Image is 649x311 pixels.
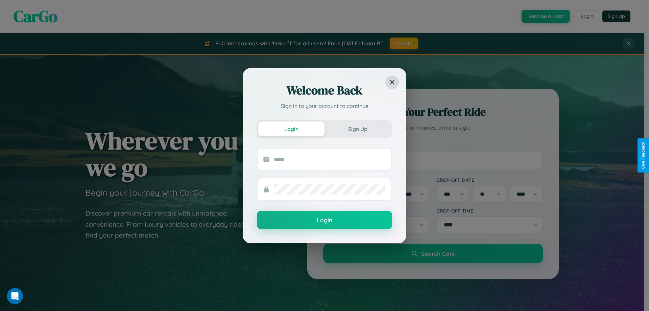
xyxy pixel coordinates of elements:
[641,142,646,169] div: Give Feedback
[324,121,391,136] button: Sign Up
[258,121,324,136] button: Login
[257,82,392,98] h2: Welcome Back
[257,102,392,110] p: Sign in to your account to continue
[7,288,23,304] iframe: Intercom live chat
[257,211,392,229] button: Login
